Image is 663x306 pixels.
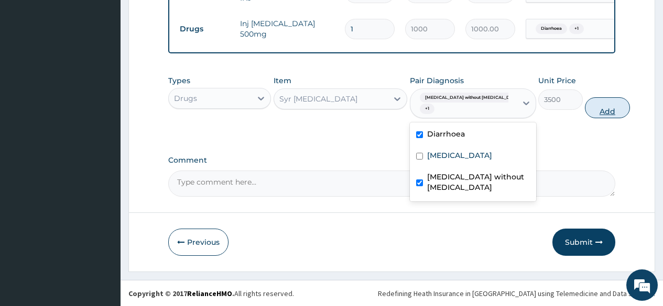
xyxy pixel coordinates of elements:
label: Pair Diagnosis [410,75,464,86]
span: [MEDICAL_DATA] without [MEDICAL_DATA] [420,93,526,103]
div: Syr [MEDICAL_DATA] [279,94,357,104]
span: + 1 [569,24,584,34]
label: Item [274,75,291,86]
div: Chat with us now [55,59,176,72]
textarea: Type your message and hit 'Enter' [5,199,200,235]
button: Submit [552,229,615,256]
div: Drugs [174,93,197,104]
td: Inj [MEDICAL_DATA] 500mg [235,13,340,44]
span: We're online! [61,88,145,194]
span: + 1 [420,104,434,114]
td: Drugs [175,19,235,39]
div: Redefining Heath Insurance in [GEOGRAPHIC_DATA] using Telemedicine and Data Science! [378,288,655,299]
a: RelianceHMO [187,289,232,298]
strong: Copyright © 2017 . [128,289,234,298]
label: [MEDICAL_DATA] [427,150,492,161]
label: Types [168,76,190,85]
label: Diarrhoea [427,129,465,139]
label: Unit Price [538,75,576,86]
button: Previous [168,229,229,256]
img: d_794563401_company_1708531726252_794563401 [19,52,42,78]
label: [MEDICAL_DATA] without [MEDICAL_DATA] [427,172,530,192]
label: Comment [168,156,615,165]
div: Minimize live chat window [172,5,197,30]
button: Add [585,97,629,118]
span: Diarrhoea [536,24,567,34]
